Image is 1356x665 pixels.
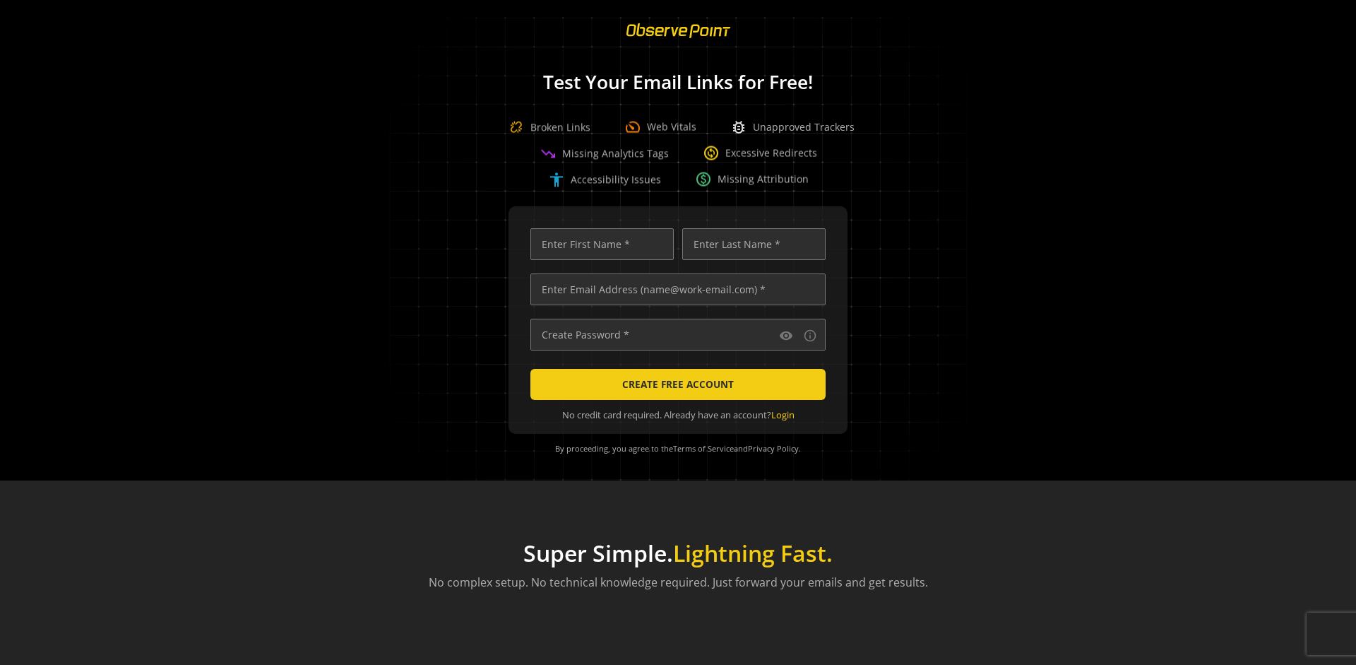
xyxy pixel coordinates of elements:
[526,434,830,464] div: By proceeding, you agree to the and .
[429,540,928,567] h1: Super Simple.
[530,319,826,351] input: Create Password *
[548,171,661,188] div: Accessibility Issues
[730,119,855,136] div: Unapproved Trackers
[802,327,819,344] button: Password requirements
[703,145,720,162] span: change_circle
[429,574,928,591] p: No complex setup. No technical knowledge required. Just forward your emails and get results.
[530,408,826,422] div: No credit card required. Already have an account?
[803,329,817,343] mat-icon: info_outline
[730,119,747,136] span: bug_report
[540,145,669,162] div: Missing Analytics Tags
[748,443,799,454] a: Privacy Policy
[617,33,739,46] a: ObservePoint Homepage
[771,408,795,421] a: Login
[624,119,696,136] div: Web Vitals
[673,538,833,568] span: Lightning Fast.
[502,113,590,141] div: Broken Links
[502,113,530,141] img: Broken Link
[695,171,809,188] div: Missing Attribution
[530,273,826,305] input: Enter Email Address (name@work-email.com) *
[540,145,557,162] span: trending_down
[622,372,734,397] span: CREATE FREE ACCOUNT
[530,369,826,400] button: CREATE FREE ACCOUNT
[530,228,674,260] input: Enter First Name *
[779,329,793,343] mat-icon: visibility
[548,171,565,188] span: accessibility
[695,171,712,188] span: paid
[624,119,641,136] span: speed
[703,145,817,162] div: Excessive Redirects
[682,228,826,260] input: Enter Last Name *
[673,443,734,454] a: Terms of Service
[367,72,989,93] h1: Test Your Email Links for Free!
